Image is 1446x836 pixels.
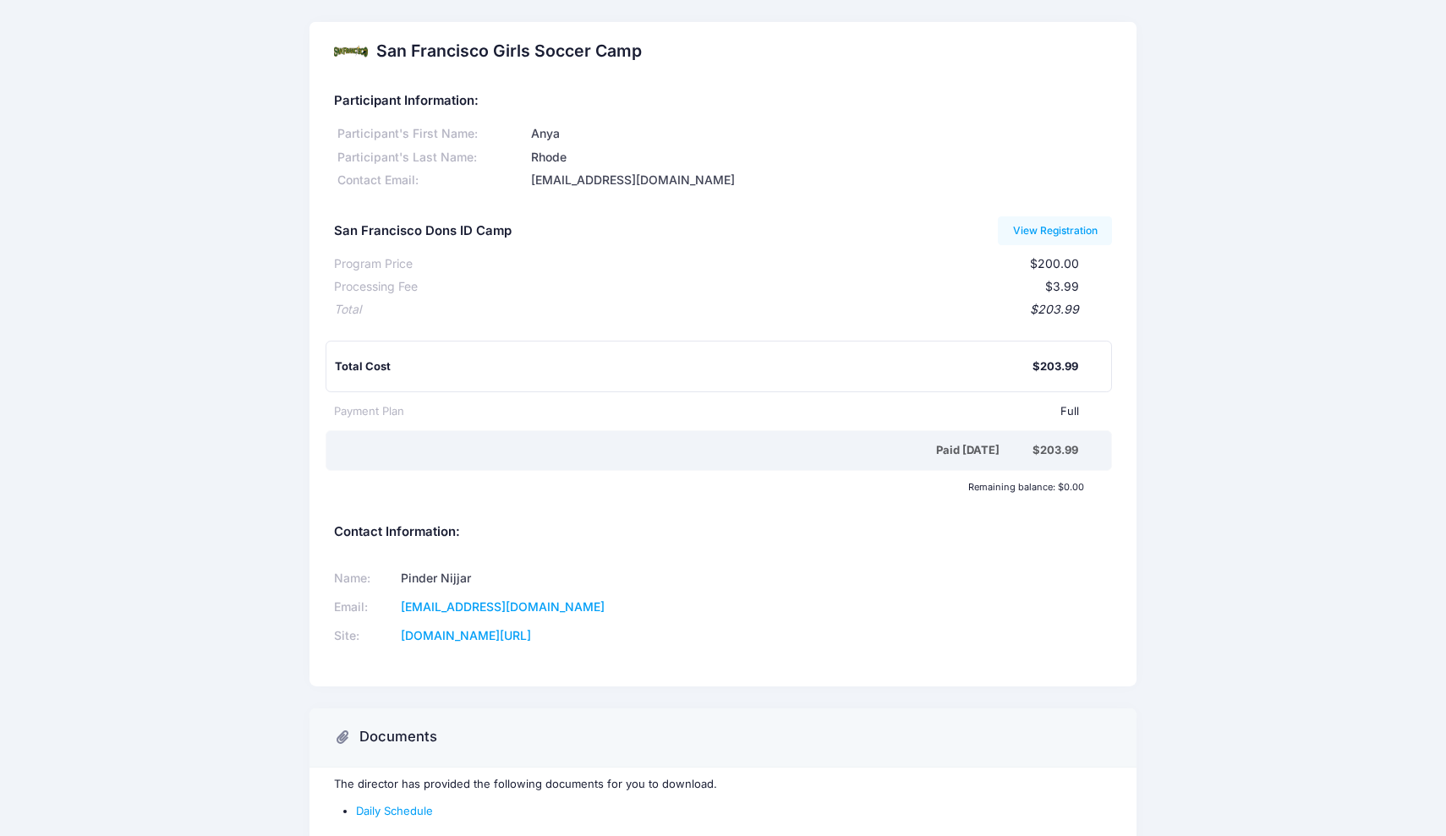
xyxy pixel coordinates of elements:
[334,525,1112,540] h5: Contact Information:
[1032,358,1078,375] div: $203.99
[334,776,1112,793] p: The director has provided the following documents for you to download.
[334,565,395,593] td: Name:
[334,125,529,143] div: Participant's First Name:
[401,628,531,642] a: [DOMAIN_NAME][URL]
[1030,256,1079,270] span: $200.00
[334,301,361,319] div: Total
[401,599,605,614] a: [EMAIL_ADDRESS][DOMAIN_NAME]
[334,622,395,651] td: Site:
[335,358,1032,375] div: Total Cost
[334,94,1112,109] h5: Participant Information:
[1032,442,1078,459] div: $203.99
[359,729,437,746] h3: Documents
[404,403,1079,420] div: Full
[334,172,529,189] div: Contact Email:
[529,172,1112,189] div: [EMAIL_ADDRESS][DOMAIN_NAME]
[356,804,433,817] a: Daily Schedule
[334,255,413,273] div: Program Price
[529,125,1112,143] div: Anya
[396,565,701,593] td: Pinder Nijjar
[529,149,1112,167] div: Rhode
[334,224,512,239] h5: San Francisco Dons ID Camp
[998,216,1112,245] a: View Registration
[337,442,1032,459] div: Paid [DATE]
[334,149,529,167] div: Participant's Last Name:
[334,278,418,296] div: Processing Fee
[334,403,404,420] div: Payment Plan
[361,301,1079,319] div: $203.99
[334,593,395,622] td: Email:
[326,482,1093,492] div: Remaining balance: $0.00
[376,41,642,61] h2: San Francisco Girls Soccer Camp
[418,278,1079,296] div: $3.99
